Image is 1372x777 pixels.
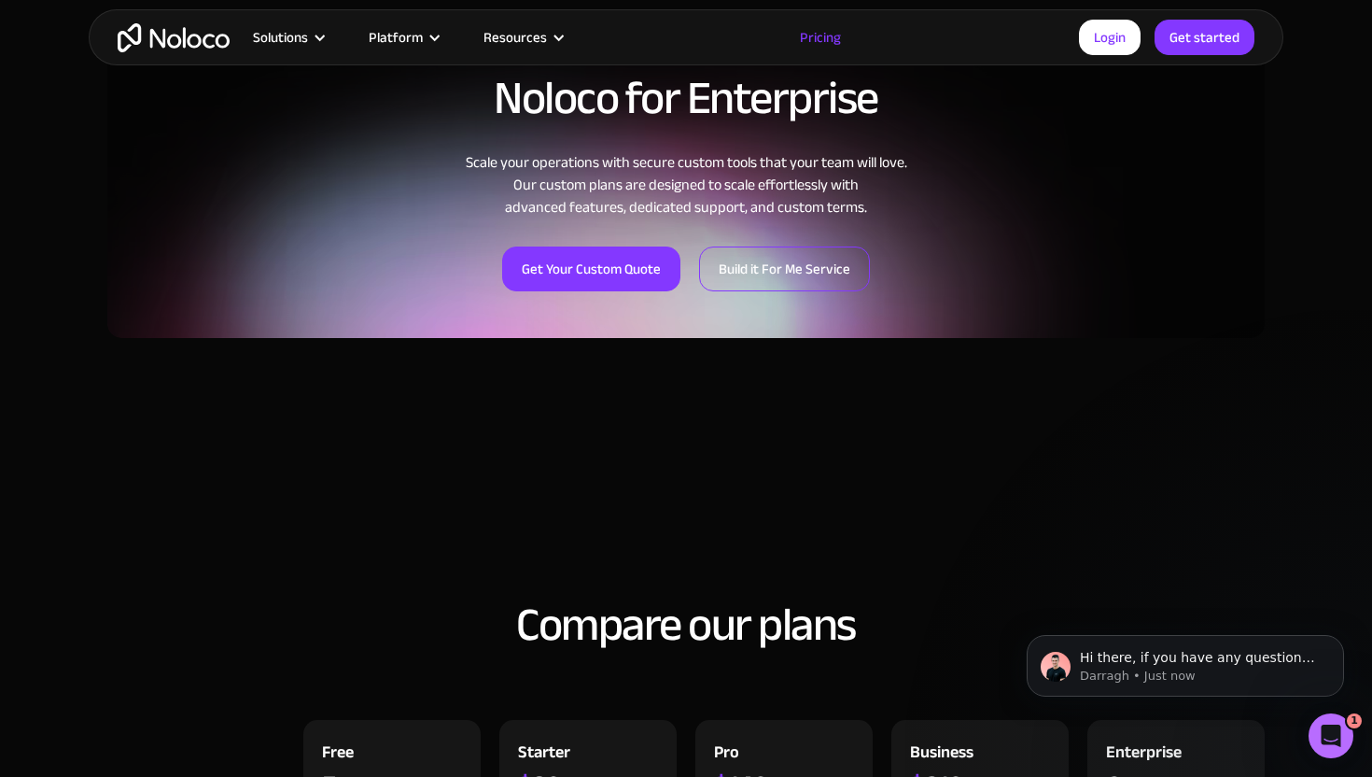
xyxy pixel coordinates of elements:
div: Free [322,739,354,771]
div: Resources [460,25,584,49]
iframe: Intercom notifications message [999,596,1372,727]
a: Build it For Me Service [699,247,870,291]
h2: Compare our plans [107,600,1265,650]
div: Resources [483,25,547,49]
a: Login [1079,20,1141,55]
div: Platform [369,25,423,49]
a: Get Your Custom Quote [502,247,680,291]
a: Get started [1155,20,1254,55]
div: Starter [518,739,570,771]
div: Solutions [230,25,345,49]
div: Business [910,739,973,771]
div: Scale your operations with secure custom tools that your team will love. Our custom plans are des... [107,151,1265,219]
h2: Noloco for Enterprise [107,73,1265,123]
a: Pricing [777,25,864,49]
a: home [118,23,230,52]
iframe: Intercom live chat [1309,713,1353,758]
div: Enterprise [1106,739,1182,771]
div: Platform [345,25,460,49]
div: Solutions [253,25,308,49]
div: Pro [714,739,739,771]
span: 1 [1347,713,1362,728]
